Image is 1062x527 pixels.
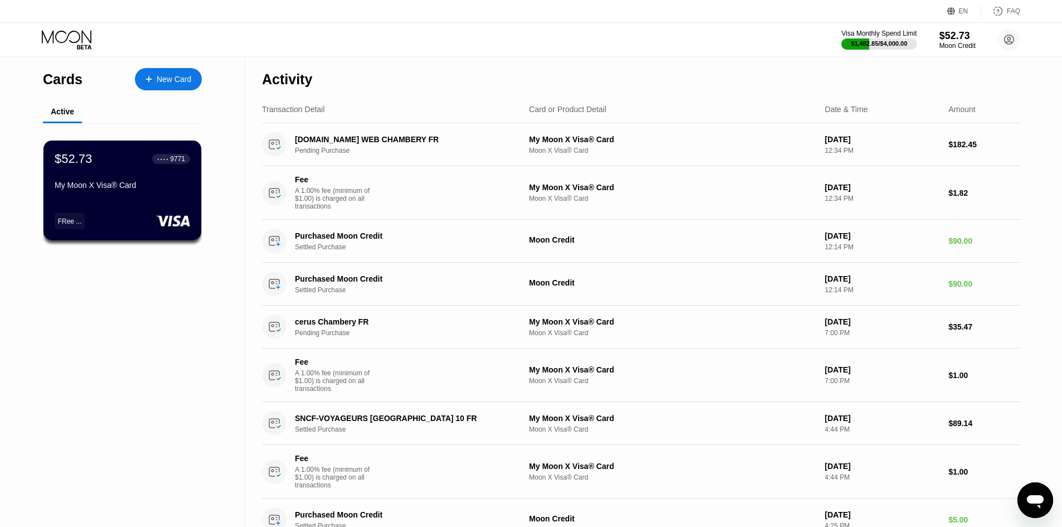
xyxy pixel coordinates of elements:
[948,371,1020,380] div: $1.00
[825,105,868,114] div: Date & Time
[529,235,816,244] div: Moon Credit
[825,510,940,519] div: [DATE]
[851,40,908,47] div: $1,482.85 / $4,000.00
[841,30,916,50] div: Visa Monthly Spend Limit$1,482.85/$4,000.00
[262,220,1020,263] div: Purchased Moon CreditSettled PurchaseMoon Credit[DATE]12:14 PM$90.00
[295,357,373,366] div: Fee
[262,306,1020,349] div: cerus Chambery FRPending PurchaseMy Moon X Visa® CardMoon X Visa® Card[DATE]7:00 PM$35.47
[939,42,976,50] div: Moon Credit
[529,317,816,326] div: My Moon X Visa® Card
[295,147,527,154] div: Pending Purchase
[529,514,816,523] div: Moon Credit
[51,107,74,116] div: Active
[529,105,607,114] div: Card or Product Detail
[947,6,981,17] div: EN
[825,365,940,374] div: [DATE]
[948,419,1020,428] div: $89.14
[825,231,940,240] div: [DATE]
[58,217,82,225] div: FRee ...
[1007,7,1020,15] div: FAQ
[262,445,1020,499] div: FeeA 1.00% fee (minimum of $1.00) is charged on all transactionsMy Moon X Visa® CardMoon X Visa® ...
[529,414,816,423] div: My Moon X Visa® Card
[825,183,940,192] div: [DATE]
[295,175,373,184] div: Fee
[948,236,1020,245] div: $90.00
[157,75,191,84] div: New Card
[295,231,511,240] div: Purchased Moon Credit
[55,152,92,166] div: $52.73
[157,157,168,161] div: ● ● ● ●
[529,426,816,433] div: Moon X Visa® Card
[825,135,940,144] div: [DATE]
[55,181,190,190] div: My Moon X Visa® Card
[825,286,940,294] div: 12:14 PM
[529,365,816,374] div: My Moon X Visa® Card
[135,68,202,90] div: New Card
[529,183,816,192] div: My Moon X Visa® Card
[939,30,976,42] div: $52.73
[825,426,940,433] div: 4:44 PM
[841,30,916,37] div: Visa Monthly Spend Limit
[43,141,201,240] div: $52.73● ● ● ●9771My Moon X Visa® CardFRee ...
[55,213,85,229] div: FRee ...
[262,123,1020,166] div: [DOMAIN_NAME] WEB CHAMBERY FRPending PurchaseMy Moon X Visa® CardMoon X Visa® Card[DATE]12:34 PM$...
[262,263,1020,306] div: Purchased Moon CreditSettled PurchaseMoon Credit[DATE]12:14 PM$90.00
[825,377,940,385] div: 7:00 PM
[295,426,527,433] div: Settled Purchase
[825,195,940,202] div: 12:34 PM
[295,317,511,326] div: cerus Chambery FR
[959,7,968,15] div: EN
[825,329,940,337] div: 7:00 PM
[262,402,1020,445] div: SNCF-VOYAGEURS [GEOGRAPHIC_DATA] 10 FRSettled PurchaseMy Moon X Visa® CardMoon X Visa® Card[DATE]...
[295,369,379,393] div: A 1.00% fee (minimum of $1.00) is charged on all transactions
[825,274,940,283] div: [DATE]
[295,414,511,423] div: SNCF-VOYAGEURS [GEOGRAPHIC_DATA] 10 FR
[981,6,1020,17] div: FAQ
[948,322,1020,331] div: $35.47
[529,195,816,202] div: Moon X Visa® Card
[825,473,940,481] div: 4:44 PM
[295,274,511,283] div: Purchased Moon Credit
[170,155,185,163] div: 9771
[825,414,940,423] div: [DATE]
[295,286,527,294] div: Settled Purchase
[262,105,324,114] div: Transaction Detail
[529,278,816,287] div: Moon Credit
[825,462,940,471] div: [DATE]
[825,317,940,326] div: [DATE]
[948,279,1020,288] div: $90.00
[825,243,940,251] div: 12:14 PM
[43,71,83,88] div: Cards
[948,515,1020,524] div: $5.00
[948,188,1020,197] div: $1.82
[939,30,976,50] div: $52.73Moon Credit
[529,377,816,385] div: Moon X Visa® Card
[262,349,1020,402] div: FeeA 1.00% fee (minimum of $1.00) is charged on all transactionsMy Moon X Visa® CardMoon X Visa® ...
[295,135,511,144] div: [DOMAIN_NAME] WEB CHAMBERY FR
[295,187,379,210] div: A 1.00% fee (minimum of $1.00) is charged on all transactions
[529,135,816,144] div: My Moon X Visa® Card
[825,147,940,154] div: 12:34 PM
[529,147,816,154] div: Moon X Visa® Card
[948,140,1020,149] div: $182.45
[295,329,527,337] div: Pending Purchase
[295,510,511,519] div: Purchased Moon Credit
[262,71,312,88] div: Activity
[1017,482,1053,518] iframe: Bouton de lancement de la fenêtre de messagerie
[529,329,816,337] div: Moon X Visa® Card
[529,473,816,481] div: Moon X Visa® Card
[948,105,975,114] div: Amount
[295,466,379,489] div: A 1.00% fee (minimum of $1.00) is charged on all transactions
[262,166,1020,220] div: FeeA 1.00% fee (minimum of $1.00) is charged on all transactionsMy Moon X Visa® CardMoon X Visa® ...
[529,462,816,471] div: My Moon X Visa® Card
[295,243,527,251] div: Settled Purchase
[295,454,373,463] div: Fee
[948,467,1020,476] div: $1.00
